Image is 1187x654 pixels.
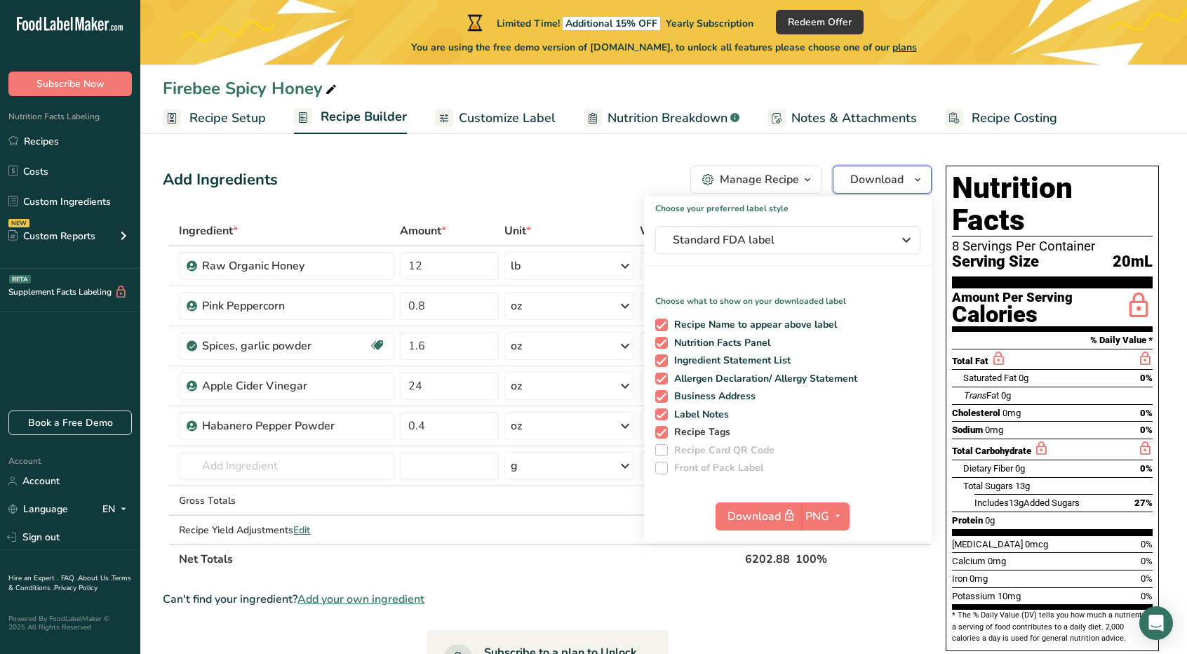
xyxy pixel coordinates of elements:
[511,298,522,314] div: oz
[584,102,739,134] a: Nutrition Breakdown
[1141,556,1153,566] span: 0%
[102,501,132,518] div: EN
[1019,373,1028,383] span: 0g
[963,481,1013,491] span: Total Sugars
[668,354,791,367] span: Ingredient Statement List
[668,337,771,349] span: Nutrition Facts Panel
[8,497,68,521] a: Language
[176,544,742,573] th: Net Totals
[892,41,917,54] span: plans
[1113,253,1153,271] span: 20mL
[668,319,838,331] span: Recipe Name to appear above label
[8,573,131,593] a: Terms & Conditions .
[952,356,988,366] span: Total Fat
[952,573,967,584] span: Iron
[690,166,821,194] button: Manage Recipe
[833,166,932,194] button: Download
[952,425,983,435] span: Sodium
[163,76,340,101] div: Firebee Spicy Honey
[716,502,801,530] button: Download
[189,109,266,128] span: Recipe Setup
[293,523,310,537] span: Edit
[179,493,394,508] div: Gross Totals
[9,275,31,283] div: BETA
[411,40,917,55] span: You are using the free demo version of [DOMAIN_NAME], to unlock all features please choose one of...
[1140,463,1153,474] span: 0%
[952,332,1153,349] section: % Daily Value *
[78,573,112,583] a: About Us .
[963,373,1017,383] span: Saturated Fat
[1134,498,1153,508] span: 27%
[850,171,904,188] span: Download
[963,390,986,401] i: Trans
[459,109,556,128] span: Customize Label
[668,390,756,403] span: Business Address
[952,291,1073,305] div: Amount Per Serving
[294,101,407,135] a: Recipe Builder
[511,458,518,474] div: g
[435,102,556,134] a: Customize Label
[400,222,446,239] span: Amount
[8,72,132,96] button: Subscribe Now
[202,298,377,314] div: Pink Peppercorn
[720,171,799,188] div: Manage Recipe
[1002,408,1021,418] span: 0mg
[179,523,394,538] div: Recipe Yield Adjustments
[952,591,995,601] span: Potassium
[1141,573,1153,584] span: 0%
[985,425,1003,435] span: 0mg
[511,258,521,274] div: lb
[8,411,132,435] a: Book a Free Demo
[776,10,864,34] button: Redeem Offer
[1025,539,1048,549] span: 0mcg
[640,222,691,239] div: Waste
[1015,481,1030,491] span: 13g
[608,109,727,128] span: Nutrition Breakdown
[202,418,377,434] div: Habanero Pepper Powder
[668,462,764,474] span: Front of Pack Label
[1139,606,1173,640] div: Open Intercom Messenger
[952,556,986,566] span: Calcium
[952,253,1039,271] span: Serving Size
[54,583,98,593] a: Privacy Policy
[963,463,1013,474] span: Dietary Fiber
[8,615,132,632] div: Powered By FoodLabelMaker © 2025 All Rights Reserved
[727,507,798,525] span: Download
[788,15,852,29] span: Redeem Offer
[163,168,278,192] div: Add Ingredients
[970,573,988,584] span: 0mg
[163,591,932,608] div: Can't find your ingredient?
[952,446,1031,456] span: Total Carbohydrate
[952,172,1153,236] h1: Nutrition Facts
[644,283,932,307] p: Choose what to show on your downloaded label
[1141,539,1153,549] span: 0%
[952,539,1023,549] span: [MEDICAL_DATA]
[1140,425,1153,435] span: 0%
[1009,498,1024,508] span: 13g
[644,196,932,215] h1: Choose your preferred label style
[668,426,731,439] span: Recipe Tags
[673,232,883,248] span: Standard FDA label
[1141,591,1153,601] span: 0%
[791,109,917,128] span: Notes & Attachments
[668,373,858,385] span: Allergen Declaration/ Allergy Statement
[464,14,753,31] div: Limited Time!
[666,17,753,30] span: Yearly Subscription
[511,378,522,394] div: oz
[963,390,999,401] span: Fat
[202,258,377,274] div: Raw Organic Honey
[952,239,1153,253] div: 8 Servings Per Container
[998,591,1021,601] span: 10mg
[8,219,29,227] div: NEW
[972,109,1057,128] span: Recipe Costing
[1140,408,1153,418] span: 0%
[988,556,1006,566] span: 0mg
[805,508,829,525] span: PNG
[801,502,850,530] button: PNG
[742,544,793,573] th: 6202.88
[8,573,58,583] a: Hire an Expert .
[511,338,522,354] div: oz
[504,222,531,239] span: Unit
[974,498,1080,508] span: Includes Added Sugars
[767,102,917,134] a: Notes & Attachments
